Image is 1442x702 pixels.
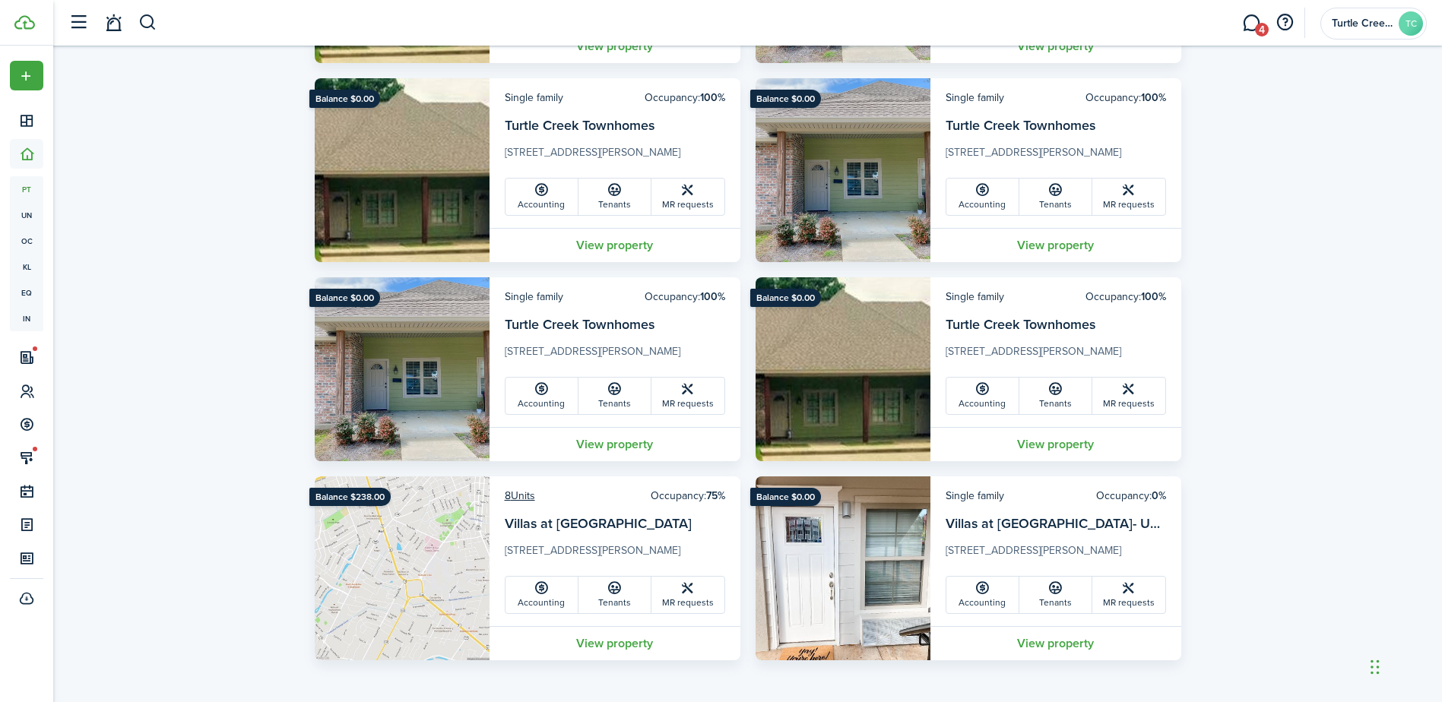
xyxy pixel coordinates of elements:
[700,90,725,106] b: 100%
[1366,629,1442,702] iframe: Chat Widget
[315,476,490,660] img: Property avatar
[1399,11,1423,36] avatar-text: TC
[1096,488,1166,504] card-header-right: Occupancy:
[706,488,725,504] b: 75%
[946,378,1019,414] a: Accounting
[756,476,930,660] img: Property avatar
[505,144,725,169] card-description: [STREET_ADDRESS][PERSON_NAME]
[505,577,578,613] a: Accounting
[946,179,1019,215] a: Accounting
[505,315,654,334] a: Turtle Creek Townhomes
[946,343,1166,368] card-description: [STREET_ADDRESS][PERSON_NAME]
[946,115,1095,135] a: Turtle Creek Townhomes
[505,115,654,135] a: Turtle Creek Townhomes
[505,289,563,305] card-header-left: Single family
[930,427,1181,461] a: View property
[315,277,490,461] img: Property avatar
[505,343,725,368] card-description: [STREET_ADDRESS][PERSON_NAME]
[651,488,725,504] card-header-right: Occupancy:
[946,315,1095,334] a: Turtle Creek Townhomes
[1371,644,1380,690] div: Drag
[1085,90,1166,106] card-header-right: Occupancy:
[1019,577,1092,613] a: Tenants
[930,228,1181,262] a: View property
[756,78,930,262] img: Property avatar
[1141,90,1166,106] b: 100%
[138,10,157,36] button: Search
[505,90,563,106] card-header-left: Single family
[1092,378,1165,414] a: MR requests
[14,15,35,30] img: TenantCloud
[1237,4,1266,43] a: Messaging
[309,289,380,307] ribbon: Balance $0.00
[645,289,725,305] card-header-right: Occupancy:
[651,378,724,414] a: MR requests
[64,8,93,37] button: Open sidebar
[578,378,651,414] a: Tenants
[490,29,740,63] a: View property
[578,179,651,215] a: Tenants
[505,378,578,414] a: Accounting
[1092,179,1165,215] a: MR requests
[930,29,1181,63] a: View property
[946,144,1166,169] card-description: [STREET_ADDRESS][PERSON_NAME]
[490,427,740,461] a: View property
[1152,488,1166,504] b: 0%
[1085,289,1166,305] card-header-right: Occupancy:
[490,228,740,262] a: View property
[946,577,1019,613] a: Accounting
[10,61,43,90] button: Open menu
[490,626,740,660] a: View property
[946,90,1004,106] card-header-left: Single family
[1019,179,1092,215] a: Tenants
[651,179,724,215] a: MR requests
[10,176,43,202] a: pt
[10,254,43,280] a: kl
[1019,378,1092,414] a: Tenants
[1255,23,1269,36] span: 4
[946,542,1166,567] card-description: [STREET_ADDRESS][PERSON_NAME]
[10,202,43,228] a: un
[578,577,651,613] a: Tenants
[946,488,1004,504] card-header-left: Single family
[505,488,535,504] a: 8Units
[505,179,578,215] a: Accounting
[10,228,43,254] a: oc
[309,90,380,108] ribbon: Balance $0.00
[946,289,1004,305] card-header-left: Single family
[645,90,725,106] card-header-right: Occupancy:
[756,277,930,461] img: Property avatar
[700,289,725,305] b: 100%
[946,514,1188,533] a: Villas at [GEOGRAPHIC_DATA]- Unit 101
[1272,10,1298,36] button: Open resource center
[1141,289,1166,305] b: 100%
[750,488,821,506] ribbon: Balance $0.00
[505,542,725,567] card-description: [STREET_ADDRESS][PERSON_NAME]
[750,90,821,108] ribbon: Balance $0.00
[99,4,128,43] a: Notifications
[1332,18,1393,29] span: Turtle Creek Townhomes
[505,514,692,533] a: Villas at [GEOGRAPHIC_DATA]
[930,626,1181,660] a: View property
[10,305,43,331] a: in
[315,78,490,262] img: Property avatar
[651,577,724,613] a: MR requests
[309,488,391,506] ribbon: Balance $238.00
[1092,577,1165,613] a: MR requests
[10,280,43,305] a: eq
[750,289,821,307] ribbon: Balance $0.00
